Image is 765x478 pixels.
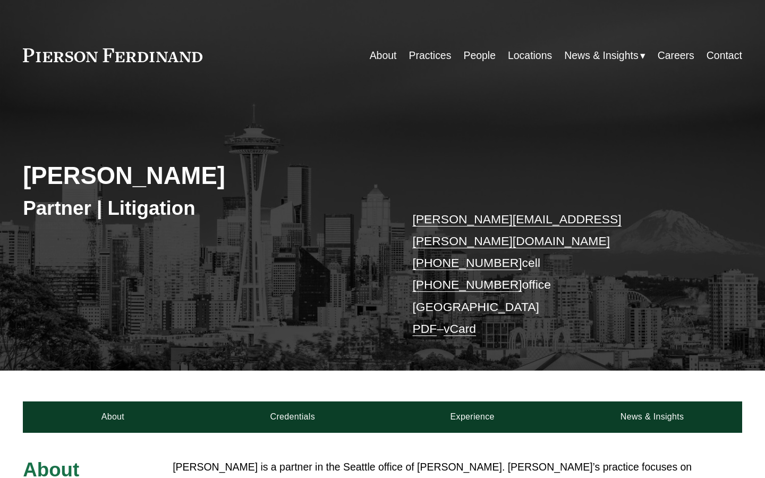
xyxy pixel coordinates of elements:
[370,45,397,66] a: About
[658,45,694,66] a: Careers
[23,162,382,191] h2: [PERSON_NAME]
[463,45,496,66] a: People
[412,208,712,340] p: cell office [GEOGRAPHIC_DATA] –
[562,401,742,432] a: News & Insights
[412,322,437,336] a: PDF
[23,196,382,220] h3: Partner | Litigation
[444,322,476,336] a: vCard
[707,45,742,66] a: Contact
[564,45,645,66] a: folder dropdown
[412,278,522,291] a: [PHONE_NUMBER]
[412,256,522,270] a: [PHONE_NUMBER]
[203,401,382,432] a: Credentials
[412,212,621,248] a: [PERSON_NAME][EMAIL_ADDRESS][PERSON_NAME][DOMAIN_NAME]
[382,401,562,432] a: Experience
[564,46,638,65] span: News & Insights
[23,401,202,432] a: About
[508,45,552,66] a: Locations
[409,45,451,66] a: Practices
